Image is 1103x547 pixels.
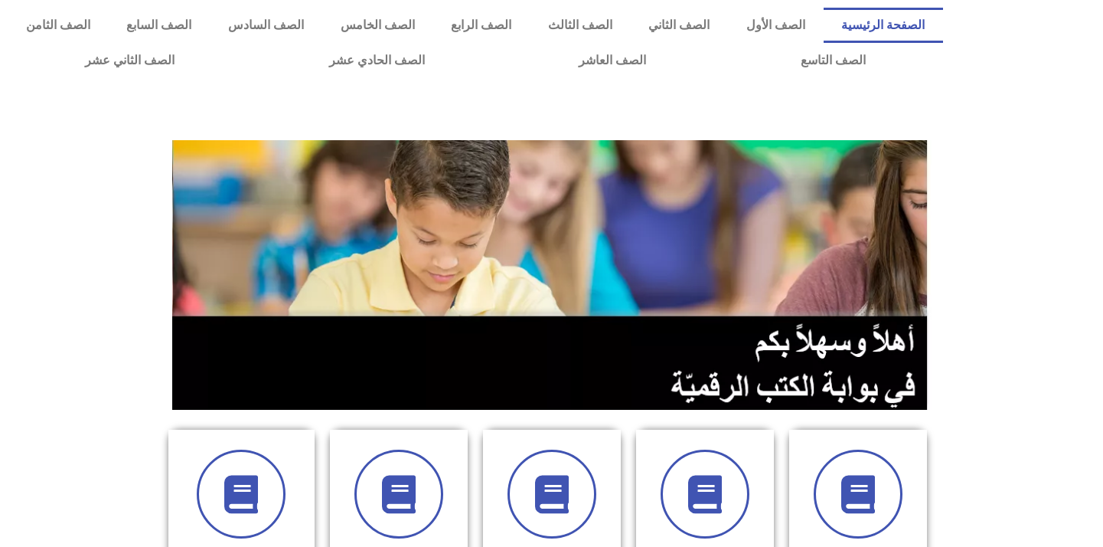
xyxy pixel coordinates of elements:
a: الصف الثامن [8,8,109,43]
a: الصف الثاني عشر [8,43,252,78]
a: الصف الرابع [432,8,530,43]
a: الصف الثالث [530,8,631,43]
a: الصفحة الرئيسية [824,8,944,43]
a: الصف التاسع [723,43,943,78]
a: الصف الثاني [630,8,728,43]
a: الصف العاشر [502,43,724,78]
a: الصف السادس [210,8,322,43]
a: الصف الأول [728,8,824,43]
a: الصف السابع [109,8,210,43]
a: الصف الحادي عشر [252,43,502,78]
a: الصف الخامس [322,8,433,43]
